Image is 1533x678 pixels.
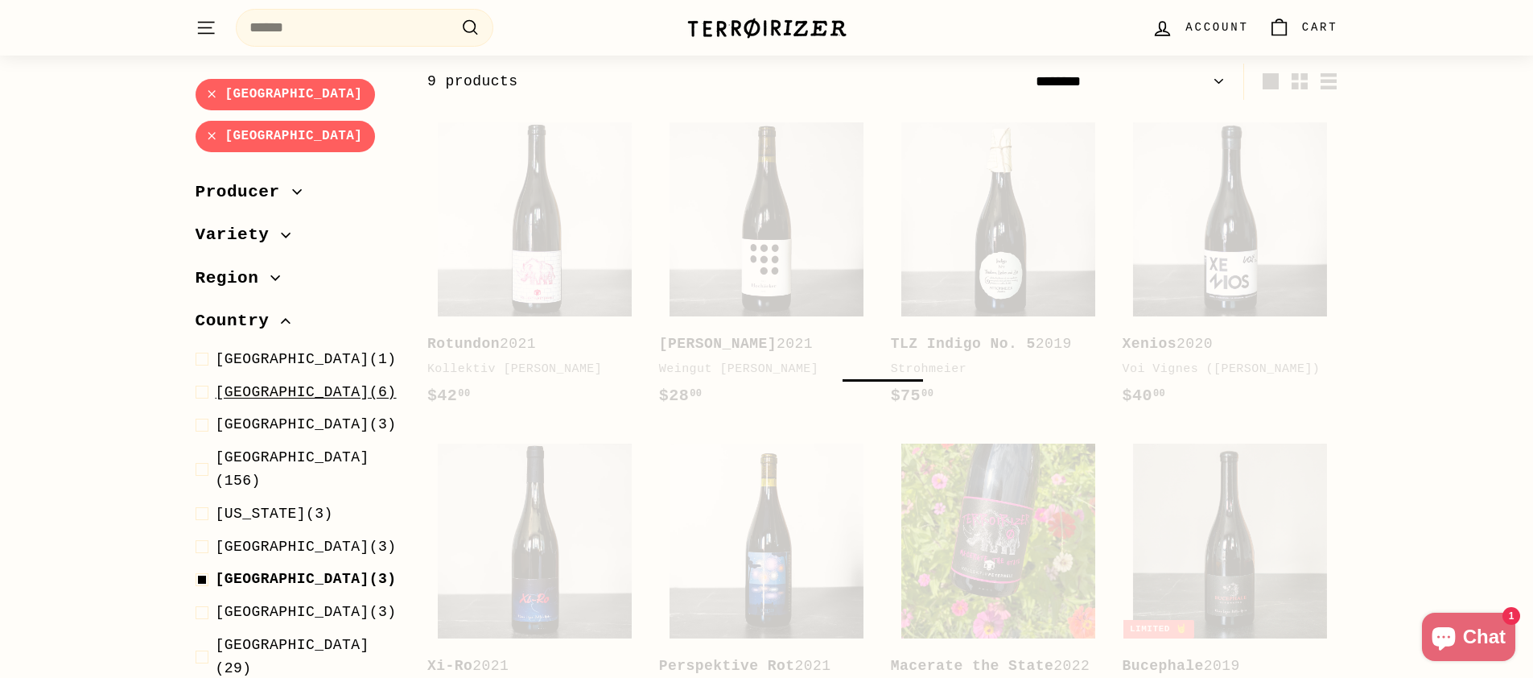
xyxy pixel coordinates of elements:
[196,178,292,205] span: Producer
[659,658,795,674] b: Perspektive Rot
[690,388,702,399] sup: 00
[891,112,1106,425] a: TLZ Indigo No. 52019Strohmeier
[196,217,402,261] button: Variety
[216,637,369,653] span: [GEOGRAPHIC_DATA]
[659,387,703,405] span: $28
[659,336,777,352] b: [PERSON_NAME]
[216,351,369,367] span: [GEOGRAPHIC_DATA]
[1123,655,1322,678] div: 2019
[1123,620,1194,639] div: Limited 🤘
[427,655,627,678] div: 2021
[427,658,472,674] b: Xi-Ro
[196,174,402,217] button: Producer
[216,601,397,624] span: (3)
[1123,112,1338,425] a: Xenios2020Voi Vignes ([PERSON_NAME])
[216,506,307,522] span: [US_STATE]
[216,535,397,559] span: (3)
[196,304,402,347] button: Country
[1302,19,1338,36] span: Cart
[216,413,397,436] span: (3)
[891,333,1090,356] div: 2019
[427,336,500,352] b: Rotundon
[921,388,933,399] sup: 00
[427,360,627,379] div: Kollektiv [PERSON_NAME]
[216,449,369,465] span: [GEOGRAPHIC_DATA]
[659,112,875,425] a: [PERSON_NAME]2021Weingut [PERSON_NAME]
[216,384,369,400] span: [GEOGRAPHIC_DATA]
[1123,387,1166,405] span: $40
[216,571,369,587] span: [GEOGRAPHIC_DATA]
[891,336,1036,352] b: TLZ Indigo No. 5
[196,121,376,152] a: [GEOGRAPHIC_DATA]
[427,387,471,405] span: $42
[891,360,1090,379] div: Strohmeier
[659,360,859,379] div: Weingut [PERSON_NAME]
[1123,360,1322,379] div: Voi Vignes ([PERSON_NAME])
[216,502,333,526] span: (3)
[891,655,1090,678] div: 2022
[1123,333,1322,356] div: 2020
[216,539,369,555] span: [GEOGRAPHIC_DATA]
[427,70,883,93] div: 9 products
[659,655,859,678] div: 2021
[891,658,1054,674] b: Macerate the State
[458,388,470,399] sup: 00
[196,221,282,249] span: Variety
[1153,388,1165,399] sup: 00
[1259,4,1348,52] a: Cart
[427,333,627,356] div: 2021
[1417,613,1520,665] inbox-online-store-chat: Shopify online store chat
[216,416,369,432] span: [GEOGRAPHIC_DATA]
[216,604,369,620] span: [GEOGRAPHIC_DATA]
[216,381,397,404] span: (6)
[1185,19,1248,36] span: Account
[659,333,859,356] div: 2021
[196,265,271,292] span: Region
[1123,336,1177,352] b: Xenios
[196,79,376,110] a: [GEOGRAPHIC_DATA]
[196,261,402,304] button: Region
[427,112,643,425] a: Rotundon2021Kollektiv [PERSON_NAME]
[1142,4,1258,52] a: Account
[216,446,402,493] span: (156)
[1123,658,1204,674] b: Bucephale
[891,387,934,405] span: $75
[216,348,397,371] span: (1)
[196,308,282,335] span: Country
[216,568,397,591] span: (3)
